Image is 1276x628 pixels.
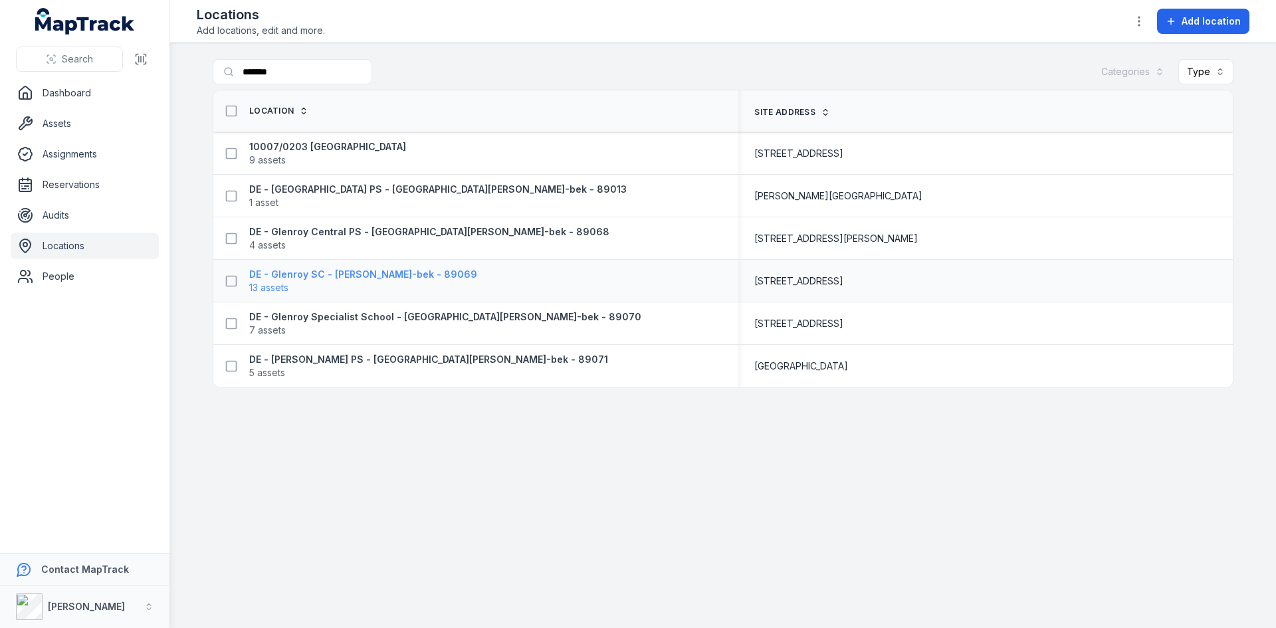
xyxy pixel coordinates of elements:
[1182,15,1241,28] span: Add location
[249,324,286,337] span: 7 assets
[11,80,159,106] a: Dashboard
[249,140,406,154] strong: 10007/0203 [GEOGRAPHIC_DATA]
[754,107,815,118] span: Site address
[249,183,627,209] a: DE - [GEOGRAPHIC_DATA] PS - [GEOGRAPHIC_DATA][PERSON_NAME]-bek - 890131 asset
[62,52,93,66] span: Search
[754,317,843,330] span: [STREET_ADDRESS]
[249,140,406,167] a: 10007/0203 [GEOGRAPHIC_DATA]9 assets
[249,183,627,196] strong: DE - [GEOGRAPHIC_DATA] PS - [GEOGRAPHIC_DATA][PERSON_NAME]-bek - 89013
[249,225,609,239] strong: DE - Glenroy Central PS - [GEOGRAPHIC_DATA][PERSON_NAME]-bek - 89068
[197,24,325,37] span: Add locations, edit and more.
[11,110,159,137] a: Assets
[754,274,843,288] span: [STREET_ADDRESS]
[754,147,843,160] span: [STREET_ADDRESS]
[48,601,125,612] strong: [PERSON_NAME]
[249,239,286,252] span: 4 assets
[11,263,159,290] a: People
[249,353,608,379] a: DE - [PERSON_NAME] PS - [GEOGRAPHIC_DATA][PERSON_NAME]-bek - 890715 assets
[1178,59,1233,84] button: Type
[249,225,609,252] a: DE - Glenroy Central PS - [GEOGRAPHIC_DATA][PERSON_NAME]-bek - 890684 assets
[11,171,159,198] a: Reservations
[249,154,286,167] span: 9 assets
[249,366,285,379] span: 5 assets
[249,268,477,281] strong: DE - Glenroy SC - [PERSON_NAME]-bek - 89069
[249,268,477,294] a: DE - Glenroy SC - [PERSON_NAME]-bek - 8906913 assets
[11,141,159,167] a: Assignments
[249,196,278,209] span: 1 asset
[41,564,129,575] strong: Contact MapTrack
[16,47,123,72] button: Search
[249,106,294,116] span: Location
[249,310,641,324] strong: DE - Glenroy Specialist School - [GEOGRAPHIC_DATA][PERSON_NAME]-bek - 89070
[11,202,159,229] a: Audits
[754,232,918,245] span: [STREET_ADDRESS][PERSON_NAME]
[249,310,641,337] a: DE - Glenroy Specialist School - [GEOGRAPHIC_DATA][PERSON_NAME]-bek - 890707 assets
[35,8,135,35] a: MapTrack
[249,281,288,294] span: 13 assets
[197,5,325,24] h2: Locations
[754,107,830,118] a: Site address
[249,353,608,366] strong: DE - [PERSON_NAME] PS - [GEOGRAPHIC_DATA][PERSON_NAME]-bek - 89071
[11,233,159,259] a: Locations
[249,106,308,116] a: Location
[754,189,922,203] span: [PERSON_NAME][GEOGRAPHIC_DATA]
[1157,9,1249,34] button: Add location
[754,360,848,373] span: [GEOGRAPHIC_DATA]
